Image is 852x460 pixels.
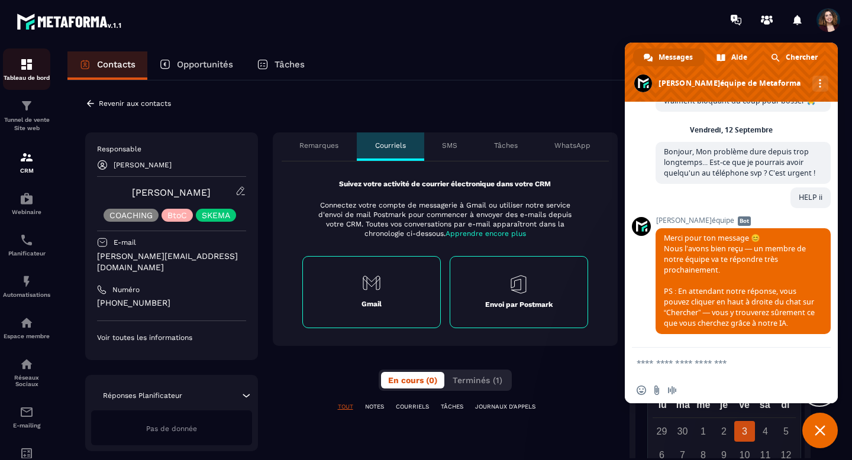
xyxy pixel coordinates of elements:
p: Suivez votre activité de courrier électronique dans votre CRM [302,179,588,189]
a: automationsautomationsWebinaire [3,183,50,224]
div: 30 [672,421,693,442]
a: Tâches [245,51,317,80]
span: Aide [731,48,747,66]
img: scheduler [20,233,34,247]
textarea: Entrez votre message... [637,358,800,368]
div: 29 [651,421,672,442]
a: formationformationTableau de bord [3,48,50,90]
p: Responsable [97,144,246,154]
p: Planificateur [3,250,50,257]
p: Numéro [112,285,140,294]
p: NOTES [365,403,384,411]
p: Tunnel de vente Site web [3,116,50,132]
span: Terminés (1) [453,375,502,385]
div: di [775,397,796,417]
img: automations [20,192,34,206]
a: automationsautomationsAutomatisations [3,265,50,307]
span: Apprendre encore plus [446,229,526,238]
p: Automatisations [3,291,50,298]
a: Contacts [67,51,147,80]
div: 4 [755,421,776,442]
p: Contacts [97,59,135,70]
p: Courriels [375,141,406,150]
span: Pas de donnée [146,425,197,433]
div: Autres canaux [812,76,828,92]
span: Envoyer un fichier [652,386,661,395]
div: ve [734,397,755,417]
div: Vendredi, 12 Septembre [690,127,773,134]
div: me [693,397,714,417]
span: En cours (0) [388,375,437,385]
img: automations [20,316,34,330]
span: Insérer un emoji [637,386,646,395]
p: TOUT [338,403,353,411]
div: je [714,397,734,417]
span: HELP ii [799,192,822,202]
a: formationformationTunnel de vente Site web [3,90,50,141]
p: Webinaire [3,209,50,215]
img: automations [20,274,34,289]
div: Chercher [760,48,830,66]
p: COURRIELS [396,403,429,411]
p: Gmail [362,299,382,309]
p: [PHONE_NUMBER] [97,297,246,309]
p: TÂCHES [441,403,463,411]
p: Réseaux Sociaux [3,374,50,387]
p: Tâches [494,141,518,150]
a: schedulerschedulerPlanificateur [3,224,50,265]
span: Bot [738,216,751,226]
img: email [20,405,34,419]
p: [PERSON_NAME][EMAIL_ADDRESS][DOMAIN_NAME] [97,251,246,273]
p: Revenir aux contacts [99,99,171,108]
p: COACHING [109,211,153,219]
a: automationsautomationsEspace membre [3,307,50,348]
img: formation [20,99,34,113]
div: sa [754,397,775,417]
div: Aide [706,48,759,66]
span: Merci pour ton message 😊 Nous l’avons bien reçu — un membre de notre équipe va te répondre très p... [664,233,815,328]
p: Tâches [275,59,305,70]
p: Envoi par Postmark [485,300,553,309]
a: formationformationCRM [3,141,50,183]
p: Réponses Planificateur [103,391,182,400]
img: logo [17,11,123,32]
p: Opportunités [177,59,233,70]
img: formation [20,57,34,72]
span: Messages [659,48,693,66]
img: social-network [20,357,34,371]
span: Chercher [786,48,818,66]
div: Messages [633,48,705,66]
div: 2 [714,421,734,442]
a: [PERSON_NAME] [132,187,211,198]
img: formation [20,150,34,164]
div: 1 [693,421,714,442]
div: 3 [734,421,755,442]
p: Remarques [299,141,338,150]
p: Tableau de bord [3,74,50,81]
p: [PERSON_NAME] [114,161,172,169]
span: Message audio [667,386,677,395]
p: Voir toutes les informations [97,333,246,342]
div: lu [652,397,673,417]
a: emailemailE-mailing [3,396,50,438]
div: ma [673,397,693,417]
a: social-networksocial-networkRéseaux Sociaux [3,348,50,396]
div: Fermer le chat [802,413,838,448]
span: Bonjour, Mon problème dure depuis trop longtemps... Est-ce que je pourrais avoir quelqu'un au tél... [664,147,815,178]
p: Connectez votre compte de messagerie à Gmail ou utiliser notre service d'envoi de mail Postmark p... [311,200,579,238]
button: Terminés (1) [446,372,509,388]
p: E-mail [114,238,136,247]
p: E-mailing [3,422,50,429]
p: WhatsApp [554,141,590,150]
a: Opportunités [147,51,245,80]
p: SMS [442,141,457,150]
p: SKEMA [202,211,230,219]
button: En cours (0) [381,372,444,388]
p: Espace membre [3,333,50,339]
span: [PERSON_NAME]équipe [656,216,831,225]
p: JOURNAUX D'APPELS [475,403,535,411]
p: BtoC [167,211,187,219]
p: CRM [3,167,50,174]
div: 5 [776,421,796,442]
